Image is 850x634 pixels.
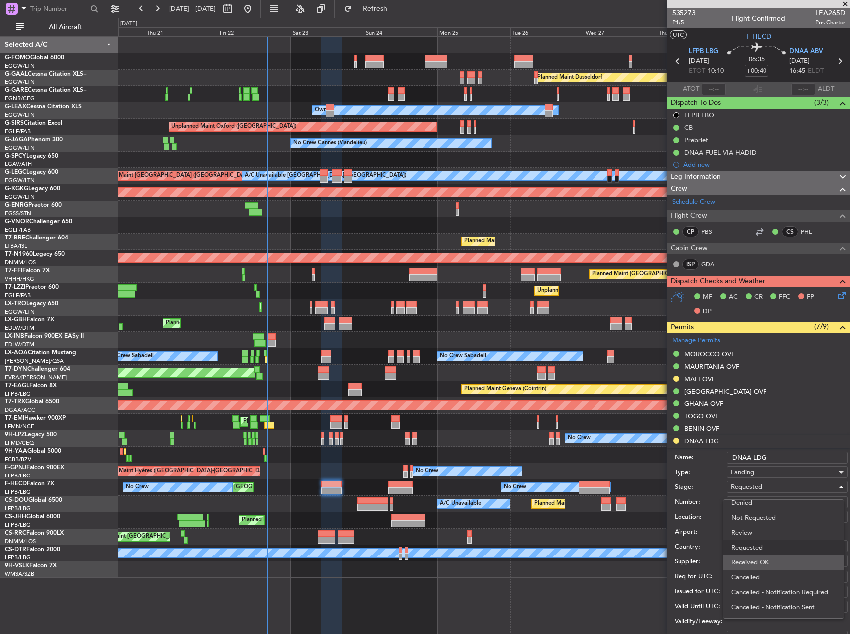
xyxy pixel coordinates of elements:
span: Cancelled [731,570,836,585]
span: Not Required [731,615,836,630]
span: Not Requested [731,510,836,525]
span: Requested [731,540,836,555]
span: Received OK [731,555,836,570]
span: Denied [731,495,836,510]
span: Cancelled - Notification Required [731,585,836,600]
span: Review [731,525,836,540]
span: Cancelled - Notification Sent [731,600,836,615]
